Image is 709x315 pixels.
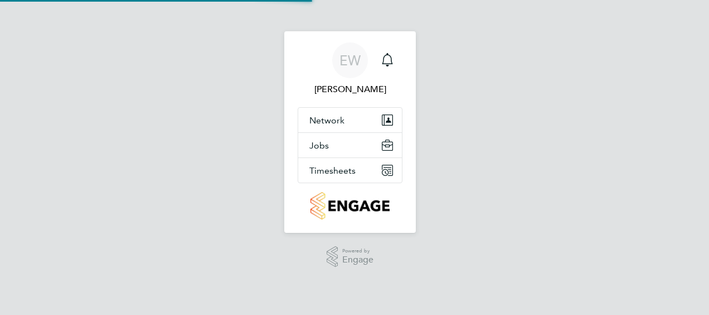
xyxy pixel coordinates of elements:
button: Timesheets [298,158,402,183]
img: countryside-properties-logo-retina.png [310,192,389,219]
a: Powered byEngage [327,246,374,268]
span: Network [309,115,344,126]
button: Jobs [298,133,402,157]
a: EW[PERSON_NAME] [298,42,402,96]
span: Engage [342,255,373,265]
button: Network [298,108,402,132]
a: Go to home page [298,192,402,219]
span: Powered by [342,246,373,256]
span: Timesheets [309,165,356,176]
nav: Main navigation [284,31,416,233]
span: Eamon Woods [298,83,402,96]
span: EW [339,53,361,68]
span: Jobs [309,140,329,151]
